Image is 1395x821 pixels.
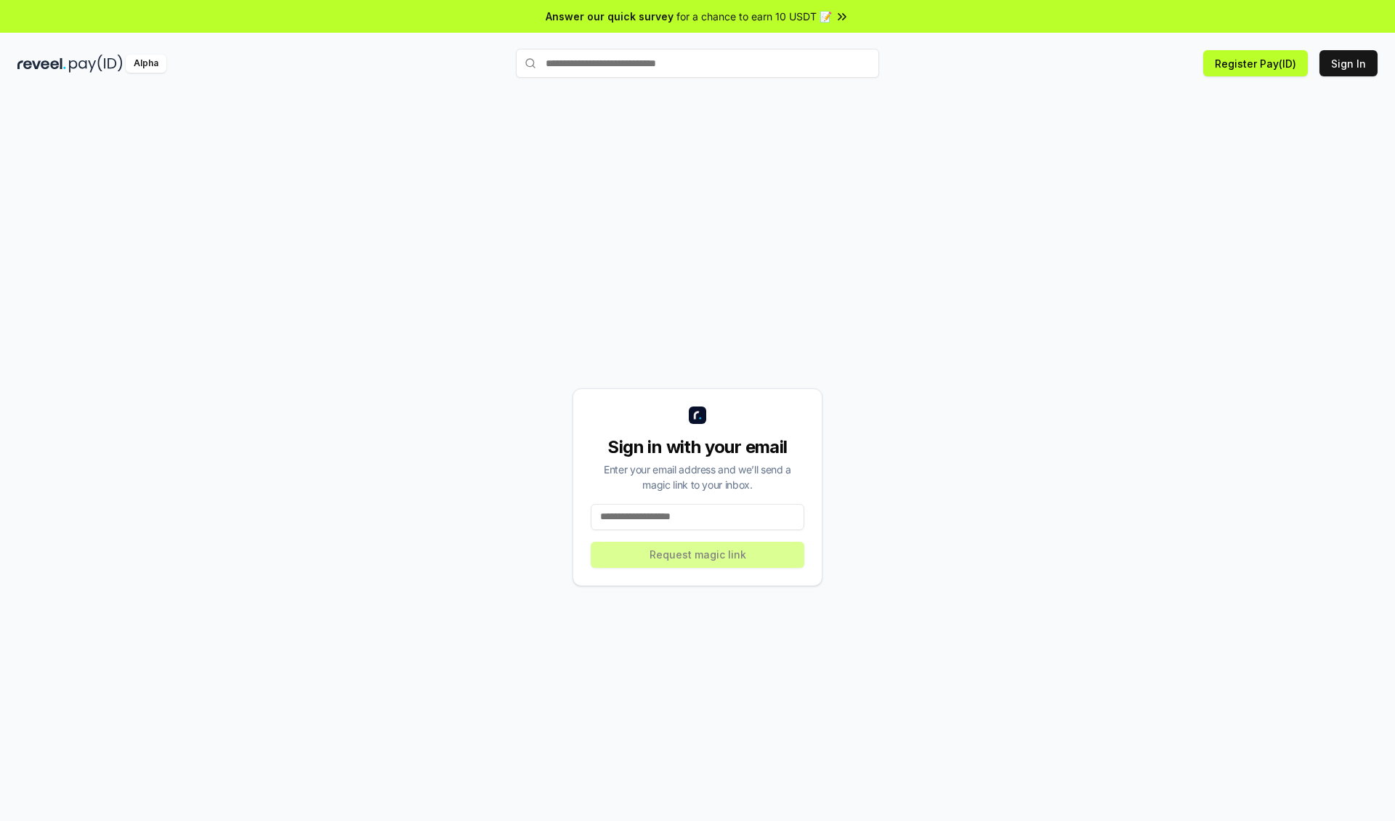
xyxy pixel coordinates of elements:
div: Sign in with your email [591,436,804,459]
img: logo_small [689,407,706,424]
img: pay_id [69,55,123,73]
img: reveel_dark [17,55,66,73]
span: for a chance to earn 10 USDT 📝 [676,9,832,24]
span: Answer our quick survey [546,9,674,24]
div: Alpha [126,55,166,73]
button: Register Pay(ID) [1203,50,1308,76]
button: Sign In [1319,50,1378,76]
div: Enter your email address and we’ll send a magic link to your inbox. [591,462,804,492]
